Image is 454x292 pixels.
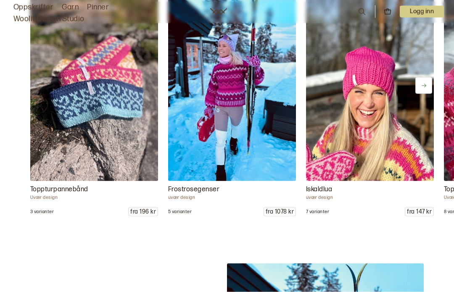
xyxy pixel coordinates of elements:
p: Uvær design [30,195,158,201]
p: fra 1078 kr [264,208,296,216]
p: 7 varianter [306,209,329,215]
a: Pinner [87,2,109,13]
p: uvær design [306,195,434,201]
button: User dropdown [400,6,444,18]
p: Frostrosegenser [168,185,296,195]
a: Garn [62,2,79,13]
a: Woolit [210,8,227,15]
p: Toppturpannebånd [30,185,158,195]
p: fra 147 kr [405,208,433,216]
p: Iskaldlua [306,185,434,195]
a: Woolit Design Studio [13,13,84,25]
p: uvær design [168,195,296,201]
p: fra 196 kr [129,208,158,216]
p: 5 varianter [168,209,192,215]
p: 3 varianter [30,209,54,215]
a: Oppskrifter [13,2,53,13]
p: Logg inn [400,6,444,18]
